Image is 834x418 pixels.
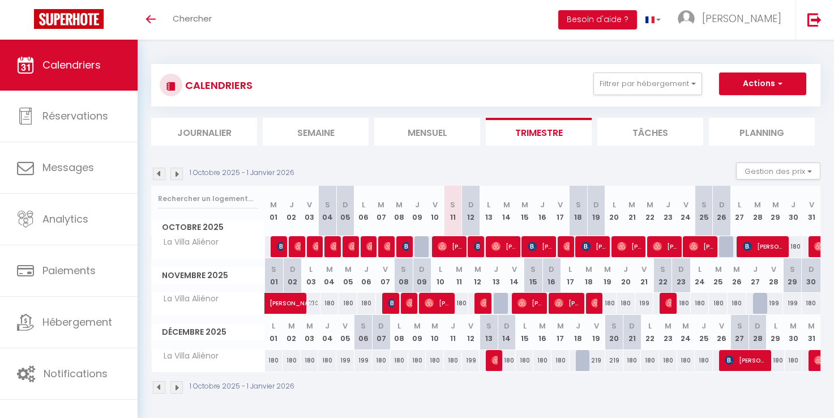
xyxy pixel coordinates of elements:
abbr: M [306,321,313,331]
th: 17 [561,258,580,293]
abbr: S [531,264,536,275]
th: 03 [301,315,319,349]
th: 02 [283,315,301,349]
abbr: L [523,321,527,331]
th: 14 [498,186,516,236]
abbr: S [576,199,581,210]
abbr: L [487,199,490,210]
span: Octobre 2025 [152,219,264,236]
div: 180 [320,293,339,314]
th: 19 [587,315,605,349]
abbr: M [682,321,689,331]
th: 17 [551,315,570,349]
span: Notifications [44,366,108,381]
div: 219 [605,350,623,371]
span: [PERSON_NAME] [491,349,498,371]
th: 16 [533,186,551,236]
span: Novembre 2025 [152,267,264,284]
abbr: L [568,264,572,275]
th: 09 [413,258,431,293]
th: 27 [731,315,749,349]
abbr: L [774,321,777,331]
abbr: M [503,199,510,210]
div: 180 [623,350,641,371]
span: [PERSON_NAME] [330,236,336,257]
span: [PERSON_NAME] [528,236,552,257]
span: [PERSON_NAME] [402,236,408,257]
th: 25 [695,186,713,236]
div: 180 [785,350,803,371]
abbr: S [325,199,330,210]
abbr: S [611,321,617,331]
th: 30 [802,258,820,293]
div: 180 [709,293,728,314]
div: 180 [677,350,695,371]
th: 06 [357,258,376,293]
div: 180 [598,293,617,314]
abbr: D [593,199,599,210]
span: Solen Le Guen [665,292,672,314]
button: Gestion des prix [736,163,820,180]
div: 180 [516,350,534,371]
th: 19 [598,258,617,293]
th: 03 [301,186,319,236]
th: 13 [480,315,498,349]
th: 25 [695,315,713,349]
abbr: D [419,264,425,275]
h3: CALENDRIERS [182,72,253,98]
span: [PERSON_NAME] [591,292,597,314]
th: 07 [372,186,390,236]
span: Décembre 2025 [152,324,264,340]
li: Journalier [151,118,257,146]
th: 05 [336,186,354,236]
abbr: S [271,264,276,275]
abbr: L [309,264,313,275]
img: logout [807,12,822,27]
th: 02 [283,186,301,236]
div: 180 [408,350,426,371]
abbr: L [272,321,275,331]
th: 23 [659,315,677,349]
abbr: L [362,199,365,210]
abbr: D [809,264,814,275]
abbr: J [540,199,545,210]
span: La Villa Aliénor [153,293,221,305]
abbr: J [289,199,294,210]
abbr: S [361,321,366,331]
span: [PERSON_NAME] [474,236,480,257]
abbr: V [383,264,388,275]
abbr: J [415,199,420,210]
span: Messages [42,160,94,174]
abbr: L [648,321,652,331]
abbr: M [345,264,352,275]
abbr: J [576,321,580,331]
span: [PERSON_NAME] [491,236,516,257]
th: 13 [480,186,498,236]
th: 08 [394,258,413,293]
div: 180 [617,293,635,314]
span: La Villa Aliénor [153,350,221,362]
span: Luxshana Rasa [480,292,486,314]
abbr: J [791,199,795,210]
div: 219 [587,350,605,371]
th: 24 [691,258,709,293]
th: 04 [320,258,339,293]
abbr: S [450,199,455,210]
span: Chercher [173,12,212,24]
th: 10 [426,186,444,236]
abbr: M [665,321,672,331]
th: 08 [390,315,408,349]
abbr: S [790,264,795,275]
abbr: V [809,199,814,210]
button: Besoin d'aide ? [558,10,637,29]
span: [PERSON_NAME] [294,236,301,257]
span: [PERSON_NAME] [348,236,354,257]
th: 06 [354,186,373,236]
span: [PERSON_NAME] [653,236,677,257]
th: 21 [635,258,654,293]
li: Semaine [263,118,369,146]
th: 23 [659,186,677,236]
abbr: V [433,199,438,210]
abbr: J [494,264,498,275]
abbr: M [521,199,528,210]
